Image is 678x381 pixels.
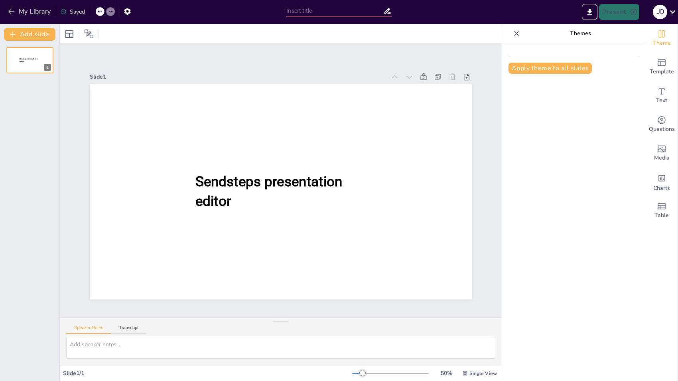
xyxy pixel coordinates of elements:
div: J D [653,5,667,19]
span: Text [656,96,667,105]
span: Position [84,29,94,39]
span: Charts [653,184,670,193]
span: Template [650,67,674,76]
input: Insert title [286,5,383,17]
button: Speaker Notes [66,325,111,334]
span: Single View [469,370,497,377]
p: Themes [523,24,638,43]
span: Sendsteps presentation editor [195,173,342,209]
div: Change the overall theme [646,24,678,53]
div: Add a table [646,196,678,225]
button: Add slide [4,28,55,41]
span: Theme [652,39,671,47]
div: 1 [44,64,51,71]
div: Get real-time input from your audience [646,110,678,139]
span: Sendsteps presentation editor [20,58,37,62]
button: Transcript [111,325,147,334]
div: Add charts and graphs [646,168,678,196]
div: Slide 1 / 1 [63,369,352,377]
div: 1 [6,47,53,73]
button: My Library [6,5,54,18]
button: Present [599,4,639,20]
span: Table [654,211,669,220]
span: Questions [649,125,675,134]
span: Media [654,154,670,162]
div: 50 % [437,369,456,377]
button: J D [653,4,667,20]
div: Add text boxes [646,81,678,110]
div: Layout [63,28,76,40]
div: Add images, graphics, shapes or video [646,139,678,168]
div: Add ready made slides [646,53,678,81]
button: Apply theme to all slides [508,63,592,74]
div: Saved [60,8,85,16]
div: Slide 1 [90,73,386,81]
button: Export to PowerPoint [582,4,597,20]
